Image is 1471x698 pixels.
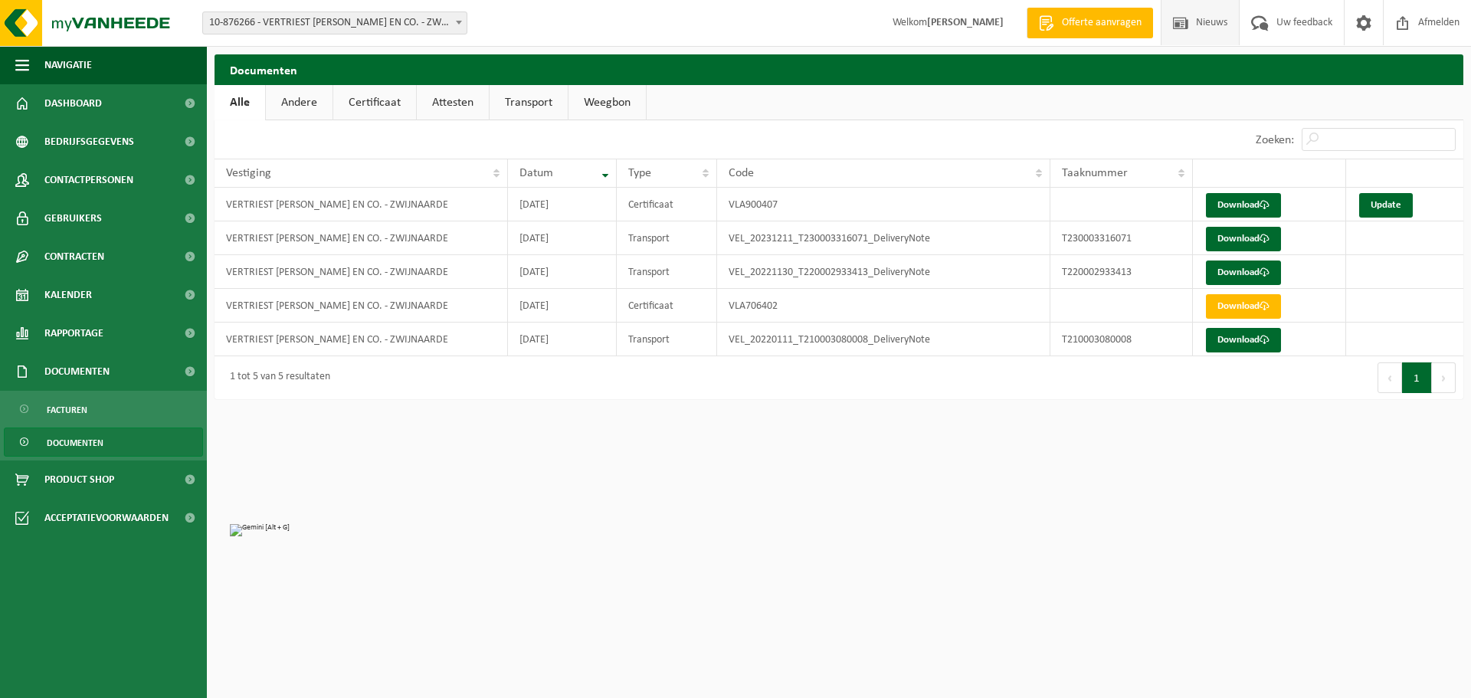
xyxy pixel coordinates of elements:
[1050,221,1193,255] td: T230003316071
[47,395,87,424] span: Facturen
[215,221,508,255] td: VERTRIEST [PERSON_NAME] EN CO. - ZWIJNAARDE
[1206,328,1281,352] a: Download
[717,221,1050,255] td: VEL_20231211_T230003316071_DeliveryNote
[508,289,617,323] td: [DATE]
[508,323,617,356] td: [DATE]
[44,84,102,123] span: Dashboard
[215,255,508,289] td: VERTRIEST [PERSON_NAME] EN CO. - ZWIJNAARDE
[1206,193,1281,218] a: Download
[44,46,92,84] span: Navigatie
[1206,227,1281,251] a: Download
[222,364,330,392] div: 1 tot 5 van 5 resultaten
[1050,323,1193,356] td: T210003080008
[47,428,103,457] span: Documenten
[568,85,646,120] a: Weegbon
[1359,193,1413,218] a: Update
[717,188,1050,221] td: VLA900407
[1062,167,1128,179] span: Taaknummer
[1050,255,1193,289] td: T220002933413
[44,238,104,276] span: Contracten
[44,352,110,391] span: Documenten
[230,524,290,536] img: Gemini [Alt + G]
[44,161,133,199] span: Contactpersonen
[490,85,568,120] a: Transport
[44,314,103,352] span: Rapportage
[1256,134,1294,146] label: Zoeken:
[202,11,467,34] span: 10-876266 - VERTRIEST CARLO EN CO. - ZWIJNAARDE
[215,85,265,120] a: Alle
[508,188,617,221] td: [DATE]
[628,167,651,179] span: Type
[266,85,333,120] a: Andere
[4,428,203,457] a: Documenten
[508,221,617,255] td: [DATE]
[44,123,134,161] span: Bedrijfsgegevens
[1058,15,1145,31] span: Offerte aanvragen
[519,167,553,179] span: Datum
[927,17,1004,28] strong: [PERSON_NAME]
[717,255,1050,289] td: VEL_20221130_T220002933413_DeliveryNote
[1027,8,1153,38] a: Offerte aanvragen
[333,85,416,120] a: Certificaat
[729,167,754,179] span: Code
[417,85,489,120] a: Attesten
[617,323,717,356] td: Transport
[617,289,717,323] td: Certificaat
[44,199,102,238] span: Gebruikers
[508,255,617,289] td: [DATE]
[1402,362,1432,393] button: 1
[717,323,1050,356] td: VEL_20220111_T210003080008_DeliveryNote
[1432,362,1456,393] button: Next
[215,188,508,221] td: VERTRIEST [PERSON_NAME] EN CO. - ZWIJNAARDE
[617,221,717,255] td: Transport
[1378,362,1402,393] button: Previous
[226,167,271,179] span: Vestiging
[617,188,717,221] td: Certificaat
[1206,261,1281,285] a: Download
[717,289,1050,323] td: VLA706402
[215,54,1463,84] h2: Documenten
[203,12,467,34] span: 10-876266 - VERTRIEST CARLO EN CO. - ZWIJNAARDE
[215,289,508,323] td: VERTRIEST [PERSON_NAME] EN CO. - ZWIJNAARDE
[617,255,717,289] td: Transport
[44,276,92,314] span: Kalender
[44,460,114,499] span: Product Shop
[1206,294,1281,319] a: Download
[4,395,203,424] a: Facturen
[44,499,169,537] span: Acceptatievoorwaarden
[215,323,508,356] td: VERTRIEST [PERSON_NAME] EN CO. - ZWIJNAARDE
